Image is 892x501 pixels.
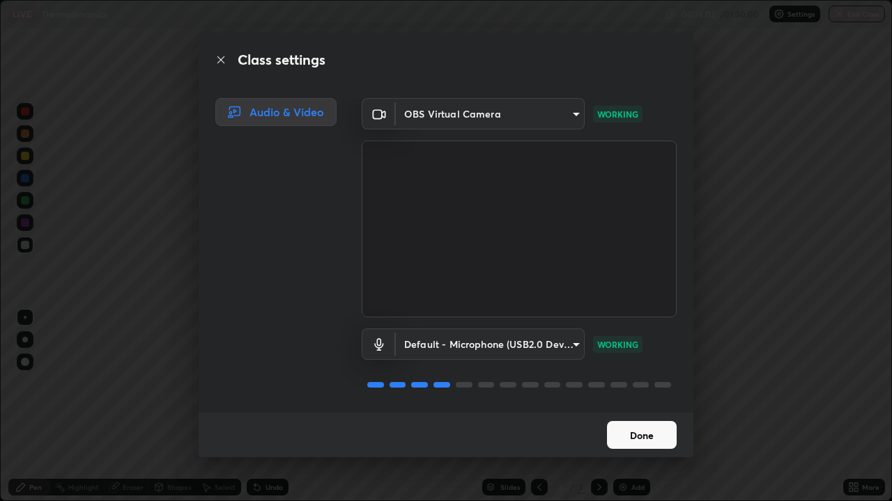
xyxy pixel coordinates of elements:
h2: Class settings [238,49,325,70]
button: Done [607,421,677,449]
div: OBS Virtual Camera [396,328,585,360]
div: Audio & Video [215,98,337,126]
div: OBS Virtual Camera [396,98,585,129]
p: WORKING [597,108,638,120]
p: WORKING [597,338,638,351]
